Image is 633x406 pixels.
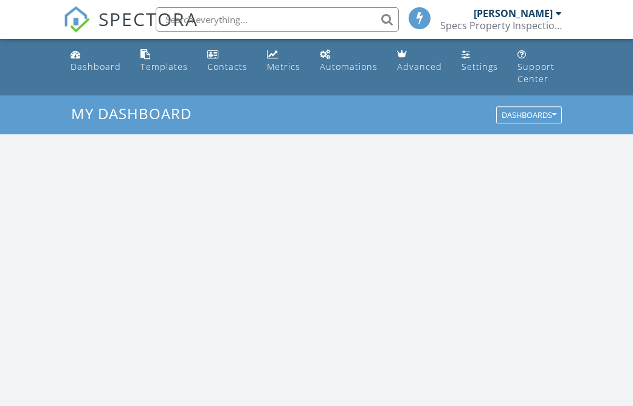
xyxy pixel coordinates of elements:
div: Support Center [517,61,555,84]
div: Settings [462,61,498,72]
div: Dashboards [502,111,556,120]
span: My Dashboard [71,103,192,123]
div: Specs Property Inspections [440,19,562,32]
a: Contacts [202,44,252,78]
input: Search everything... [156,7,399,32]
button: Dashboards [496,107,562,124]
div: Templates [140,61,188,72]
div: Metrics [267,61,300,72]
div: Automations [320,61,378,72]
a: Settings [457,44,503,78]
a: Templates [136,44,193,78]
div: Contacts [207,61,247,72]
div: Dashboard [71,61,121,72]
a: SPECTORA [63,16,198,42]
a: Automations (Basic) [315,44,382,78]
a: Metrics [262,44,305,78]
a: Dashboard [66,44,126,78]
div: Advanced [397,61,442,72]
a: Support Center [513,44,567,91]
span: SPECTORA [99,6,198,32]
div: [PERSON_NAME] [474,7,553,19]
img: The Best Home Inspection Software - Spectora [63,6,90,33]
a: Advanced [392,44,447,78]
